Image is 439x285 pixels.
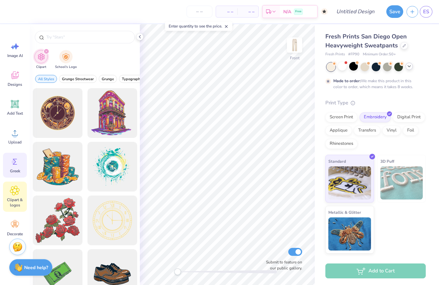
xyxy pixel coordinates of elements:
img: School's Logo Image [62,53,70,61]
div: We make this product in this color to order, which means it takes 8 weeks. [333,78,415,90]
button: filter button [59,75,97,83]
div: Front [290,55,300,61]
input: Untitled Design [331,5,380,18]
a: ES [420,6,432,18]
div: Transfers [354,126,380,136]
img: 3D Puff [380,166,423,199]
div: Print Type [325,99,426,107]
span: ES [423,8,429,16]
button: Save [386,5,403,18]
span: Grunge [102,77,114,82]
span: Free [295,9,302,14]
div: Digital Print [393,112,425,122]
img: Standard [328,166,371,199]
img: Front [288,38,301,52]
div: Embroidery [359,112,391,122]
button: filter button [34,50,48,70]
span: Image AI [7,53,23,58]
span: Fresh Prints San Diego Open Heavyweight Sweatpants [325,32,407,49]
div: Applique [325,126,352,136]
span: Grunge Streetwear [62,77,94,82]
span: – – [241,8,254,15]
span: Fresh Prints [325,52,345,57]
strong: Made to order: [333,78,361,84]
div: Enter quantity to see the price. [165,22,232,31]
img: Metallic & Glitter [328,217,371,251]
span: Designs [8,82,22,87]
button: filter button [99,75,117,83]
div: filter for School's Logo [55,50,77,70]
span: Standard [328,158,346,165]
span: N/A [283,8,291,15]
span: Clipart & logos [4,197,26,208]
button: filter button [35,75,57,83]
span: – – [220,8,233,15]
input: Try "Stars" [46,34,131,40]
strong: Need help? [24,264,48,271]
span: 3D Puff [380,158,394,165]
div: Accessibility label [174,268,181,275]
span: Decorate [7,231,23,237]
div: filter for Clipart [34,50,48,70]
span: # FP90 [348,52,359,57]
div: Rhinestones [325,139,357,149]
span: School's Logo [55,65,77,70]
span: Upload [8,140,22,145]
label: Submit to feature on our public gallery. [262,259,302,271]
div: Foil [403,126,418,136]
span: Metallic & Glitter [328,209,361,216]
div: Vinyl [382,126,401,136]
span: Greek [10,168,20,174]
span: Typography [122,77,142,82]
input: – – [187,6,212,18]
span: All Styles [38,77,54,82]
button: filter button [55,50,77,70]
div: Screen Print [325,112,357,122]
span: Minimum Order: 50 + [363,52,396,57]
span: Add Text [7,111,23,116]
button: filter button [119,75,145,83]
span: Clipart [36,65,46,70]
img: Clipart Image [37,53,45,61]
